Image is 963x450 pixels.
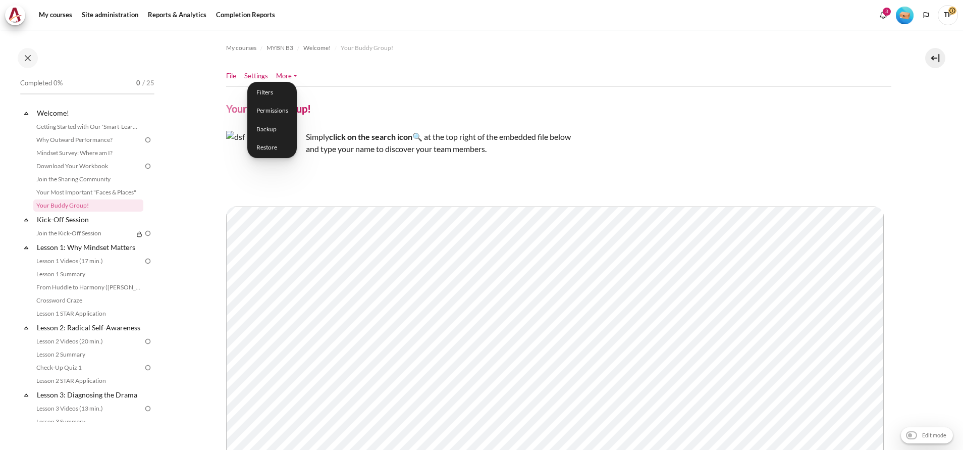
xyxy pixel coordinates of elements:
span: Collapse [21,108,31,118]
span: Your Buddy Group! [341,43,393,53]
img: Level #1 [896,7,914,24]
span: Collapse [21,323,31,333]
a: Filters [250,85,294,101]
a: MYBN B3 [266,42,293,54]
div: 3 [883,8,891,16]
img: To do [143,404,152,413]
div: Level #1 [896,6,914,24]
a: Permissions [250,103,294,119]
button: Languages [919,8,934,23]
a: Lesson 3 Videos (13 min.) [33,403,143,415]
a: Welcome! [303,42,331,54]
span: 0 [136,78,140,88]
a: Reports & Analytics [144,5,210,25]
a: Kick-Off Session [35,213,143,226]
img: To do [143,257,152,266]
a: My courses [35,5,76,25]
a: My courses [226,42,256,54]
a: More [276,71,297,81]
span: Collapse [21,215,31,225]
a: Crossword Craze [33,294,143,307]
a: Completion Reports [212,5,279,25]
span: / 25 [142,78,154,88]
a: Completed 0% 0 / 25 [20,76,154,105]
h4: Your Buddy Group! [226,102,311,115]
a: Check-Up Quiz 1 [33,362,143,374]
span: Welcome! [303,43,331,53]
a: Architeck Architeck [5,5,30,25]
a: Lesson 2 Summary [33,348,143,361]
a: Your Buddy Group! [341,42,393,54]
span: My courses [226,43,256,53]
span: TP [938,5,958,25]
span: MYBN B3 [266,43,293,53]
a: Restore [250,140,294,156]
p: Simply 🔍 at the top right of the embedded file below and type your name to discover your team mem... [226,131,579,155]
a: Download Your Workbook [33,160,143,172]
a: Your Buddy Group! [33,199,143,212]
nav: Navigation bar [226,40,891,56]
a: Welcome! [35,106,143,120]
img: To do [143,363,152,372]
img: To do [143,162,152,171]
a: Lesson 1: Why Mindset Matters [35,240,143,254]
a: Why Outward Performance? [33,134,143,146]
img: dsf [226,131,302,207]
a: From Huddle to Harmony ([PERSON_NAME]'s Story) [33,281,143,293]
a: User menu [938,5,958,25]
a: Site administration [78,5,142,25]
a: Lesson 2: Radical Self-Awareness [35,321,143,334]
a: Join the Sharing Community [33,173,143,185]
a: Lesson 1 Videos (17 min.) [33,255,143,267]
a: Join the Kick-Off Session [33,227,133,239]
a: Mindset Survey: Where am I? [33,147,143,159]
a: Lesson 2 STAR Application [33,375,143,387]
a: Lesson 3 Summary [33,416,143,428]
img: To do [143,337,152,346]
a: Getting Started with Our 'Smart-Learning' Platform [33,121,143,133]
a: Lesson 2 Videos (20 min.) [33,335,143,347]
a: Lesson 1 Summary [33,268,143,280]
span: Completed 0% [20,78,63,88]
a: Lesson 1 STAR Application [33,308,143,320]
span: Collapse [21,242,31,253]
img: To do [143,229,152,238]
a: Settings [244,71,268,81]
a: Level #1 [892,6,918,24]
a: Your Most Important "Faces & Places" [33,186,143,198]
span: Collapse [21,390,31,400]
img: To do [143,135,152,144]
img: Architeck [8,8,22,23]
a: Backup [250,121,294,137]
a: File [226,71,236,81]
a: Lesson 3: Diagnosing the Drama [35,388,143,402]
div: Show notification window with 3 new notifications [876,8,891,23]
strong: click on the search icon [329,132,412,141]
